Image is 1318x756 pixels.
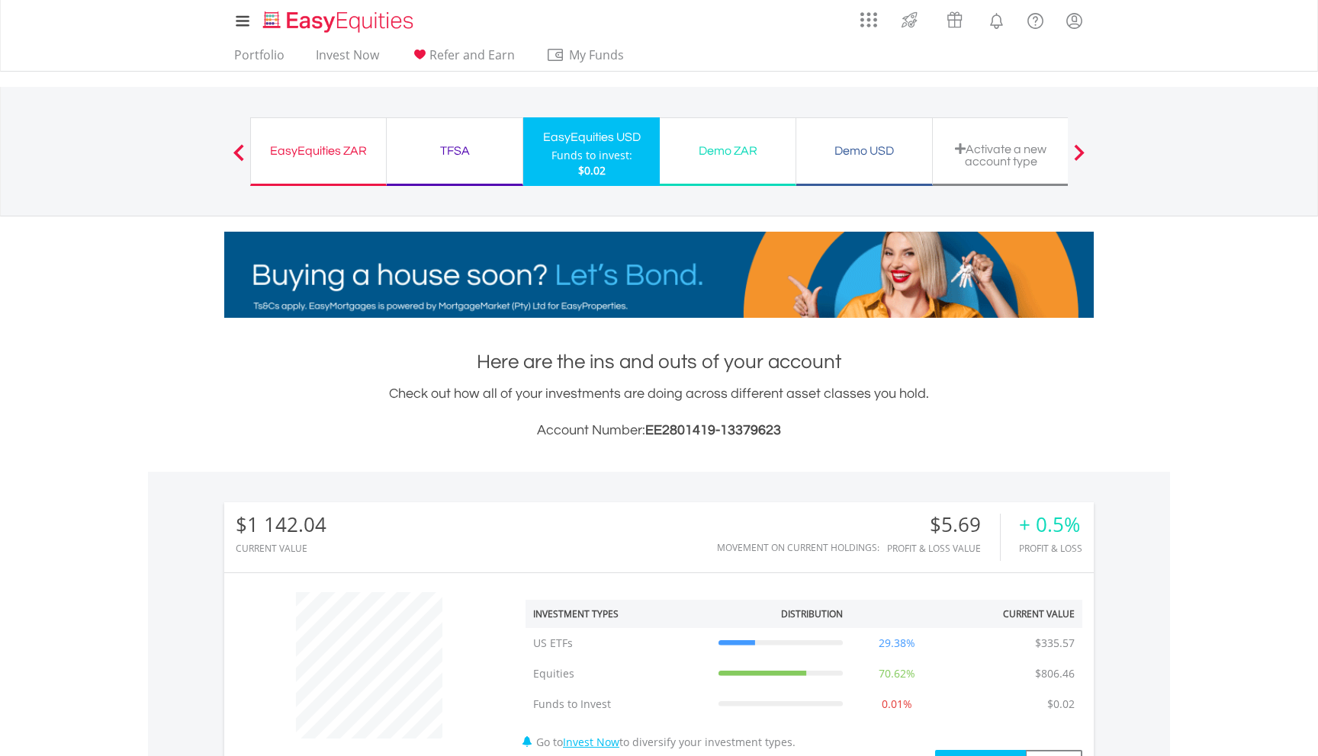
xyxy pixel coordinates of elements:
a: FAQ's and Support [1016,4,1055,34]
th: Investment Types [526,600,711,628]
span: $0.02 [578,163,606,178]
img: EasyEquities_Logo.png [260,9,420,34]
div: Check out how all of your investments are doing across different asset classes you hold. [224,383,1094,441]
a: Portfolio [228,47,291,71]
a: Vouchers [932,4,977,32]
a: Home page [257,4,420,34]
div: $5.69 [887,514,1000,536]
td: $806.46 [1027,658,1082,689]
span: My Funds [546,45,646,65]
td: $335.57 [1027,628,1082,658]
td: 29.38% [850,628,943,658]
div: TFSA [396,140,513,162]
div: CURRENT VALUE [236,543,326,553]
td: 0.01% [850,689,943,719]
span: Refer and Earn [429,46,515,63]
div: EasyEquities USD [532,127,651,148]
td: Funds to Invest [526,689,711,719]
div: Profit & Loss [1019,543,1082,553]
img: thrive-v2.svg [897,8,922,32]
a: AppsGrid [850,4,887,28]
div: Distribution [781,607,843,620]
div: Activate a new account type [942,143,1059,168]
img: vouchers-v2.svg [942,8,967,32]
a: Notifications [977,4,1016,34]
span: EE2801419-13379623 [645,423,781,437]
img: EasyMortage Promotion Banner [224,232,1094,318]
div: Profit & Loss Value [887,543,1000,553]
div: $1 142.04 [236,514,326,536]
a: Refer and Earn [404,47,521,71]
h1: Here are the ins and outs of your account [224,348,1094,376]
a: Invest Now [563,735,619,749]
div: Movement on Current Holdings: [717,543,879,553]
th: Current Value [943,600,1082,628]
td: 70.62% [850,658,943,689]
a: Invest Now [310,47,385,71]
h3: Account Number: [224,420,1094,441]
td: $0.02 [1040,689,1082,719]
div: Demo USD [805,140,923,162]
a: My Profile [1055,4,1094,37]
div: Demo ZAR [669,140,786,162]
div: EasyEquities ZAR [260,140,377,162]
td: Equities [526,658,711,689]
div: + 0.5% [1019,514,1082,536]
td: US ETFs [526,628,711,658]
img: grid-menu-icon.svg [860,11,877,28]
div: Funds to invest: [551,148,632,163]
